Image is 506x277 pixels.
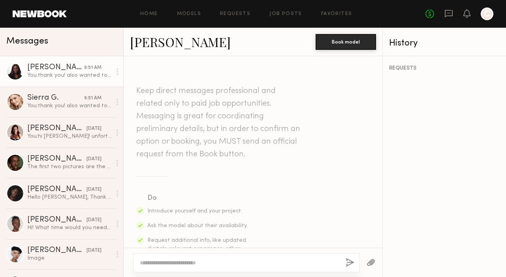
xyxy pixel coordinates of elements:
[84,64,102,72] div: 9:51 AM
[27,163,111,171] div: The first two pictures are the same hand. One is with a back makeup touchup I did to cover up I c...
[27,72,111,79] div: You: thank you! also wanted to see if you'd also be available next week 10/20
[389,66,500,71] div: REQUESTS
[6,37,48,46] span: Messages
[87,247,102,254] div: [DATE]
[27,94,84,102] div: Sierra G.
[87,156,102,163] div: [DATE]
[84,95,102,102] div: 9:51 AM
[147,223,248,228] span: Ask the model about their availability.
[27,64,84,72] div: [PERSON_NAME]
[87,125,102,133] div: [DATE]
[87,186,102,194] div: [DATE]
[316,38,376,45] a: Book model
[27,125,87,133] div: [PERSON_NAME]
[27,186,87,194] div: [PERSON_NAME]
[27,133,111,140] div: You: hi [PERSON_NAME]! unfortunately that date is locked in, but we'll keep you in mind for futur...
[87,216,102,224] div: [DATE]
[389,39,500,48] div: History
[130,33,231,50] a: [PERSON_NAME]
[321,11,352,17] a: Favorites
[27,102,111,110] div: You: thank you! also wanted to see if you'd also be available next week 10/20
[220,11,250,17] a: Requests
[27,254,111,262] div: Image
[27,224,111,231] div: Hi! What time would you need me on 10/15? Also yes I can send a photo of my hands shortly. Also w...
[27,216,87,224] div: [PERSON_NAME]
[316,34,376,50] button: Book model
[147,193,248,204] div: Do
[136,85,302,161] header: Keep direct messages professional and related only to paid job opportunities. Messaging is great ...
[177,11,201,17] a: Models
[27,247,87,254] div: [PERSON_NAME]
[269,11,302,17] a: Job Posts
[27,194,111,201] div: Hello [PERSON_NAME], Thank you for reaching out! I do have full availability on [DATE]. The only ...
[27,155,87,163] div: [PERSON_NAME]
[147,209,242,214] span: Introduce yourself and your project.
[481,8,493,20] a: C
[140,11,158,17] a: Home
[147,238,246,260] span: Request additional info, like updated digitals, relevant experience, other skills, etc.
